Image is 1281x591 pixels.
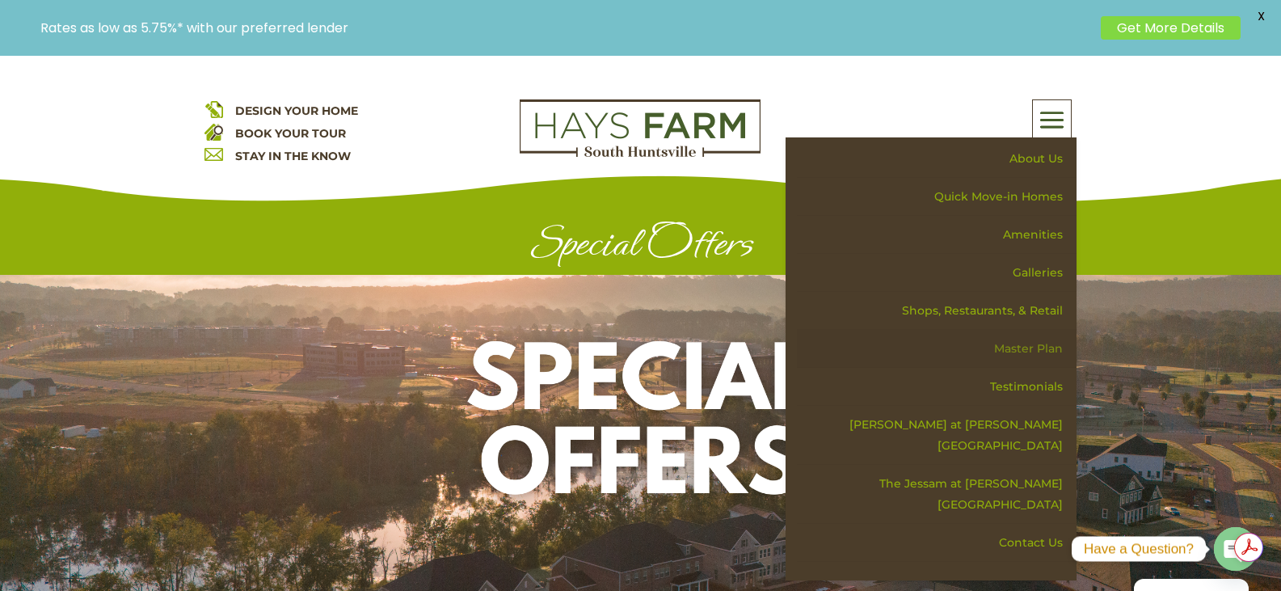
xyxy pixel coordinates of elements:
span: X [1249,4,1273,28]
a: STAY IN THE KNOW [235,149,351,163]
img: book your home tour [204,122,223,141]
p: Rates as low as 5.75%* with our preferred lender [40,20,1093,36]
a: Quick Move-in Homes [797,178,1077,216]
a: DESIGN YOUR HOME [235,103,358,118]
a: Testimonials [797,368,1077,406]
a: The Jessam at [PERSON_NAME][GEOGRAPHIC_DATA] [797,465,1077,524]
a: [PERSON_NAME] at [PERSON_NAME][GEOGRAPHIC_DATA] [797,406,1077,465]
a: About Us [797,140,1077,178]
a: Master Plan [797,330,1077,368]
a: Amenities [797,216,1077,254]
img: design your home [204,99,223,118]
a: Contact Us [797,524,1077,562]
a: Shops, Restaurants, & Retail [797,292,1077,330]
h1: Special Offers [204,219,1077,275]
a: hays farm homes huntsville development [520,146,761,161]
a: Galleries [797,254,1077,292]
a: Get More Details [1101,16,1241,40]
a: BOOK YOUR TOUR [235,126,346,141]
img: Logo [520,99,761,158]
